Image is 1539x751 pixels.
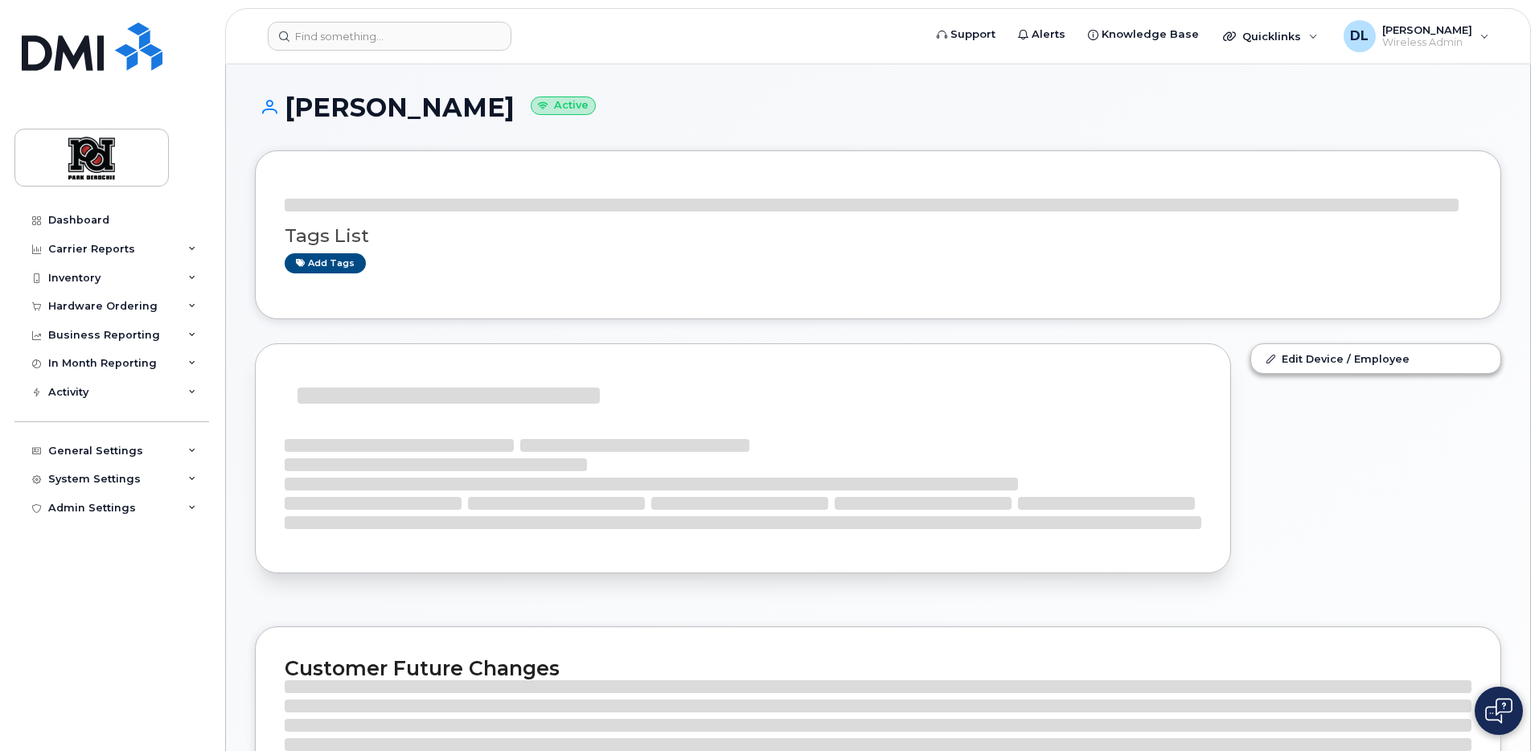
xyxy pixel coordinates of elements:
[285,656,1471,680] h2: Customer Future Changes
[285,226,1471,246] h3: Tags List
[255,93,1501,121] h1: [PERSON_NAME]
[285,253,366,273] a: Add tags
[1485,698,1512,724] img: Open chat
[1251,344,1500,373] a: Edit Device / Employee
[531,96,596,115] small: Active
